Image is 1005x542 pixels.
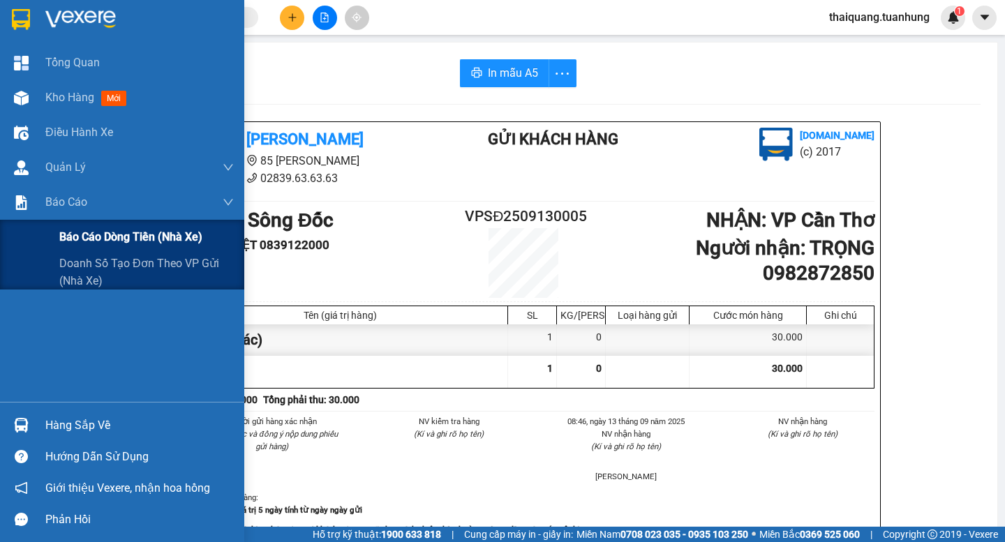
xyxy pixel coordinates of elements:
[460,59,549,87] button: printerIn mẫu A5
[512,310,553,321] div: SL
[45,479,210,497] span: Giới thiệu Vexere, nhận hoa hồng
[320,13,329,22] span: file-add
[263,394,359,405] b: Tổng phải thu: 30.000
[706,209,874,232] b: NHẬN : VP Cần Thơ
[313,6,337,30] button: file-add
[14,91,29,105] img: warehouse-icon
[207,429,338,451] i: (Tôi đã đọc và đồng ý nộp dung phiếu gửi hàng)
[14,160,29,175] img: warehouse-icon
[172,525,590,535] strong: -Khi thất lạc, mất mát hàng hóa của quý khách, công ty sẽ chịu trách nhiệm bồi thường gấp 10 lần ...
[45,509,234,530] div: Phản hồi
[14,195,29,210] img: solution-icon
[800,143,874,160] li: (c) 2017
[246,130,364,148] b: [PERSON_NAME]
[177,310,504,321] div: Tên (giá trị hàng)
[978,11,991,24] span: caret-down
[557,324,606,356] div: 0
[15,450,28,463] span: question-circle
[45,91,94,104] span: Kho hàng
[246,172,258,183] span: phone
[620,529,748,540] strong: 0708 023 035 - 0935 103 250
[200,415,344,428] li: Người gửi hàng xác nhận
[223,162,234,173] span: down
[957,6,962,16] span: 1
[465,205,582,228] h2: VPSĐ2509130005
[554,428,698,440] li: NV nhận hàng
[14,56,29,70] img: dashboard-icon
[560,310,602,321] div: KG/[PERSON_NAME]
[172,209,334,232] b: GỬI : VP Sông Đốc
[452,527,454,542] span: |
[549,65,576,82] span: more
[576,527,748,542] span: Miền Nam
[596,363,602,374] span: 0
[59,228,202,246] span: Báo cáo dòng tiền (nhà xe)
[870,527,872,542] span: |
[508,324,557,356] div: 1
[488,130,618,148] b: Gửi khách hàng
[464,527,573,542] span: Cung cấp máy in - giấy in:
[381,529,441,540] strong: 1900 633 818
[45,158,86,176] span: Quản Lý
[609,310,685,321] div: Loại hàng gửi
[800,130,874,141] b: [DOMAIN_NAME]
[488,64,538,82] span: In mẫu A5
[554,470,698,483] li: [PERSON_NAME]
[45,415,234,436] div: Hàng sắp về
[172,505,362,515] strong: -Phiếu này chỉ có giá trị 5 ngày tính từ ngày ngày gửi
[731,415,875,428] li: NV nhận hàng
[172,238,329,252] b: Người gửi : VIỆT 0839122000
[471,67,482,80] span: printer
[15,481,28,495] span: notification
[800,529,860,540] strong: 0369 525 060
[696,236,874,285] b: Người nhận : TRỌNG 0982872850
[288,13,297,22] span: plus
[547,363,553,374] span: 1
[223,197,234,208] span: down
[173,324,508,356] div: 1 HỘP (Khác)
[955,6,965,16] sup: 1
[172,152,432,170] li: 85 [PERSON_NAME]
[690,324,807,356] div: 30.000
[313,527,441,542] span: Hỗ trợ kỹ thuật:
[14,418,29,432] img: warehouse-icon
[554,415,698,428] li: 08:46, ngày 13 tháng 09 năm 2025
[928,529,937,539] span: copyright
[12,9,30,30] img: logo-vxr
[14,126,29,140] img: warehouse-icon
[45,54,100,71] span: Tổng Quan
[280,6,304,30] button: plus
[693,310,803,321] div: Cước món hàng
[549,59,576,87] button: more
[59,255,234,289] span: Doanh số tạo đơn theo VP gửi (nhà xe)
[45,193,87,211] span: Báo cáo
[591,442,661,451] i: (Kí và ghi rõ họ tên)
[345,6,369,30] button: aim
[810,310,870,321] div: Ghi chú
[768,429,837,439] i: (Kí và ghi rõ họ tên)
[752,532,756,537] span: ⚪️
[947,11,960,24] img: icon-new-feature
[246,155,258,166] span: environment
[172,170,432,187] li: 02839.63.63.63
[772,363,803,374] span: 30.000
[45,446,234,467] div: Hướng dẫn sử dụng
[352,13,362,22] span: aim
[45,123,113,141] span: Điều hành xe
[759,527,860,542] span: Miền Bắc
[15,513,28,526] span: message
[378,415,521,428] li: NV kiểm tra hàng
[972,6,997,30] button: caret-down
[759,128,793,161] img: logo.jpg
[818,8,941,26] span: thaiquang.tuanhung
[101,91,126,106] span: mới
[414,429,484,439] i: (Kí và ghi rõ họ tên)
